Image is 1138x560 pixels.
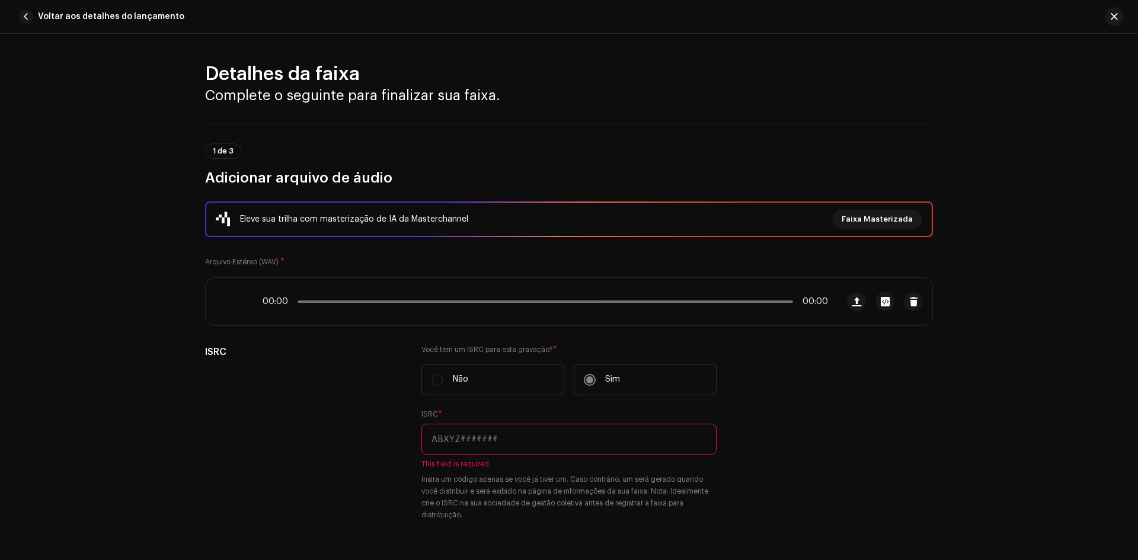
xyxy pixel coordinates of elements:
button: Faixa Masterizada [832,210,922,229]
span: 00:00 [263,297,293,306]
span: Faixa Masterizada [842,207,913,231]
h2: Detalhes da faixa [205,62,933,86]
div: Eleve sua trilha com masterização de IA da Masterchannel [240,212,468,226]
p: Não [453,373,468,386]
h3: Adicionar arquivo de áudio [205,168,933,187]
small: Arquivo Estéreo (WAV) [205,258,279,265]
small: Insira um código apenas se você já tiver um. Caso contrário, um será gerado quando você distribui... [421,473,717,521]
h3: Complete o seguinte para finalizar sua faixa. [205,86,933,105]
input: ABXYZ####### [421,424,717,455]
span: This field is required. [421,459,717,469]
p: Sim [605,373,620,386]
label: Você tem um ISRC para esta gravação? [421,345,717,354]
span: 00:00 [798,297,828,306]
h5: ISRC [205,345,402,359]
span: 1 de 3 [213,148,234,155]
label: ISRC [421,409,442,419]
